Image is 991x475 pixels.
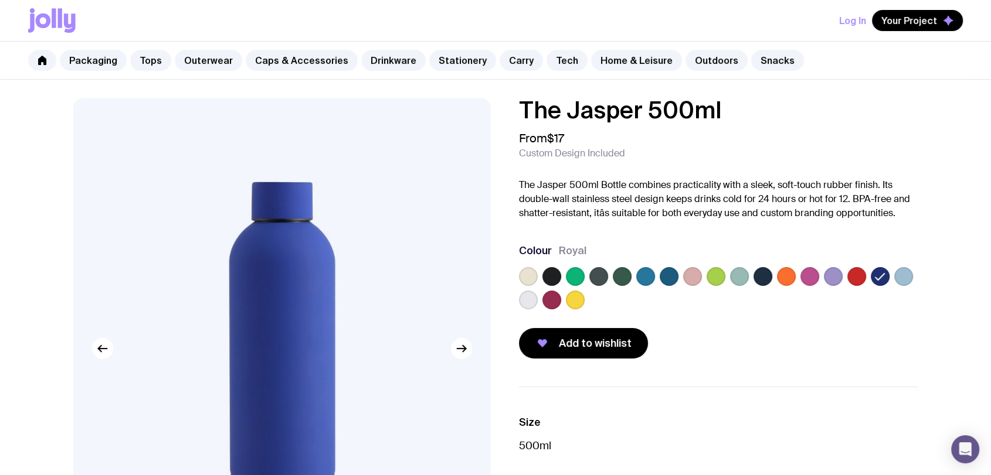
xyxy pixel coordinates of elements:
button: Add to wishlist [519,328,648,358]
a: Packaging [60,50,127,71]
h1: The Jasper 500ml [519,98,918,122]
a: Outerwear [175,50,242,71]
a: Tech [547,50,588,71]
span: Your Project [881,15,937,26]
span: $17 [547,131,564,146]
button: Your Project [872,10,963,31]
a: Snacks [751,50,804,71]
a: Caps & Accessories [246,50,358,71]
span: From [519,131,564,145]
p: The Jasper 500ml Bottle combines practicality with a sleek, soft-touch rubber finish. Its double-... [519,178,918,220]
span: Custom Design Included [519,148,625,159]
a: Drinkware [361,50,426,71]
span: Royal [559,244,586,258]
a: Carry [500,50,543,71]
a: Home & Leisure [591,50,682,71]
a: Outdoors [685,50,748,71]
a: Stationery [429,50,496,71]
div: Open Intercom Messenger [951,435,979,463]
a: Tops [130,50,171,71]
span: Add to wishlist [559,336,632,350]
h3: Colour [519,244,552,258]
p: 500ml [519,439,918,453]
h3: Size [519,415,918,429]
button: Log In [839,10,866,31]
